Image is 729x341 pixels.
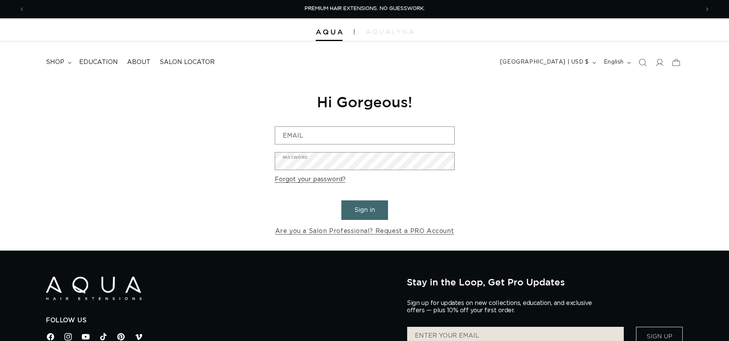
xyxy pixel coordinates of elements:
span: English [604,58,624,66]
h1: Hi Gorgeous! [275,92,455,111]
span: About [127,58,150,66]
a: Forgot your password? [275,174,346,185]
span: Salon Locator [160,58,215,66]
button: Previous announcement [13,2,30,16]
input: Email [275,127,454,144]
img: Aqua Hair Extensions [316,30,342,35]
span: [GEOGRAPHIC_DATA] | USD $ [500,58,589,66]
a: About [122,54,155,71]
summary: shop [41,54,75,71]
span: PREMIUM HAIR EXTENSIONS. NO GUESSWORK. [305,6,425,11]
h2: Stay in the Loop, Get Pro Updates [407,277,683,287]
span: shop [46,58,64,66]
button: English [599,55,634,70]
a: Education [75,54,122,71]
button: Next announcement [699,2,716,16]
img: aqualyna.com [366,30,414,34]
p: Sign up for updates on new collections, education, and exclusive offers — plus 10% off your first... [407,300,598,314]
a: Are you a Salon Professional? Request a PRO Account [275,226,454,237]
img: Aqua Hair Extensions [46,277,142,300]
h2: Follow Us [46,316,395,325]
span: Education [79,58,118,66]
button: [GEOGRAPHIC_DATA] | USD $ [496,55,599,70]
button: Sign in [341,200,388,220]
iframe: Chat Widget [691,304,729,341]
summary: Search [634,54,651,71]
a: Salon Locator [155,54,219,71]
